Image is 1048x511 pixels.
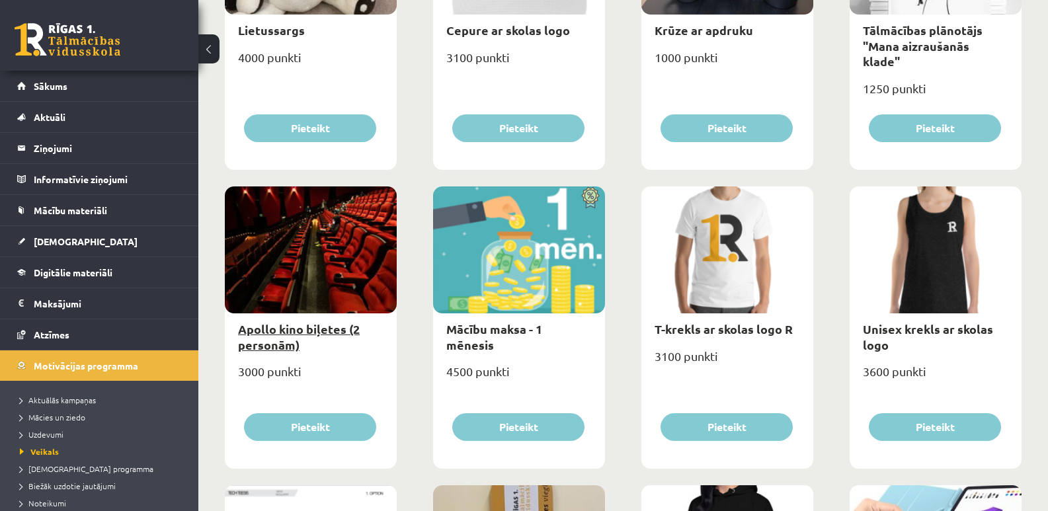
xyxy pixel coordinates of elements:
a: Tālmācības plānotājs "Mana aizraušanās klade" [863,22,983,69]
button: Pieteikt [244,413,376,441]
span: Sākums [34,80,67,92]
button: Pieteikt [661,114,793,142]
a: T-krekls ar skolas logo R [655,321,793,336]
button: Pieteikt [869,114,1001,142]
a: Uzdevumi [20,428,185,440]
a: Ziņojumi [17,133,182,163]
legend: Informatīvie ziņojumi [34,164,182,194]
a: Atzīmes [17,319,182,350]
span: Motivācijas programma [34,360,138,372]
a: Aktuālās kampaņas [20,394,185,406]
div: 3100 punkti [641,345,813,378]
div: 3100 punkti [433,46,605,79]
a: Noteikumi [20,497,185,509]
button: Pieteikt [869,413,1001,441]
a: Informatīvie ziņojumi [17,164,182,194]
a: [DEMOGRAPHIC_DATA] programma [20,463,185,475]
button: Pieteikt [452,413,584,441]
div: 3000 punkti [225,360,397,393]
a: Lietussargs [238,22,305,38]
a: Maksājumi [17,288,182,319]
a: [DEMOGRAPHIC_DATA] [17,226,182,256]
button: Pieteikt [244,114,376,142]
button: Pieteikt [452,114,584,142]
a: Digitālie materiāli [17,257,182,288]
legend: Ziņojumi [34,133,182,163]
a: Mācību materiāli [17,195,182,225]
span: Veikals [20,446,59,457]
span: [DEMOGRAPHIC_DATA] programma [20,463,153,474]
a: Biežāk uzdotie jautājumi [20,480,185,492]
img: Atlaide [575,186,605,209]
a: Krūze ar apdruku [655,22,753,38]
span: Atzīmes [34,329,69,340]
a: Mācies un ziedo [20,411,185,423]
a: Mācību maksa - 1 mēnesis [446,321,542,352]
span: Uzdevumi [20,429,63,440]
a: Sākums [17,71,182,101]
div: 4500 punkti [433,360,605,393]
span: Digitālie materiāli [34,266,112,278]
div: 3600 punkti [850,360,1022,393]
a: Aktuāli [17,102,182,132]
span: Biežāk uzdotie jautājumi [20,481,116,491]
span: Aktuālās kampaņas [20,395,96,405]
legend: Maksājumi [34,288,182,319]
a: Cepure ar skolas logo [446,22,570,38]
div: 4000 punkti [225,46,397,79]
span: Noteikumi [20,498,66,508]
span: Mācies un ziedo [20,412,85,422]
div: 1250 punkti [850,77,1022,110]
a: Unisex krekls ar skolas logo [863,321,993,352]
a: Veikals [20,446,185,457]
a: Apollo kino biļetes (2 personām) [238,321,360,352]
span: [DEMOGRAPHIC_DATA] [34,235,138,247]
a: Rīgas 1. Tālmācības vidusskola [15,23,120,56]
a: Motivācijas programma [17,350,182,381]
span: Aktuāli [34,111,65,123]
button: Pieteikt [661,413,793,441]
div: 1000 punkti [641,46,813,79]
span: Mācību materiāli [34,204,107,216]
